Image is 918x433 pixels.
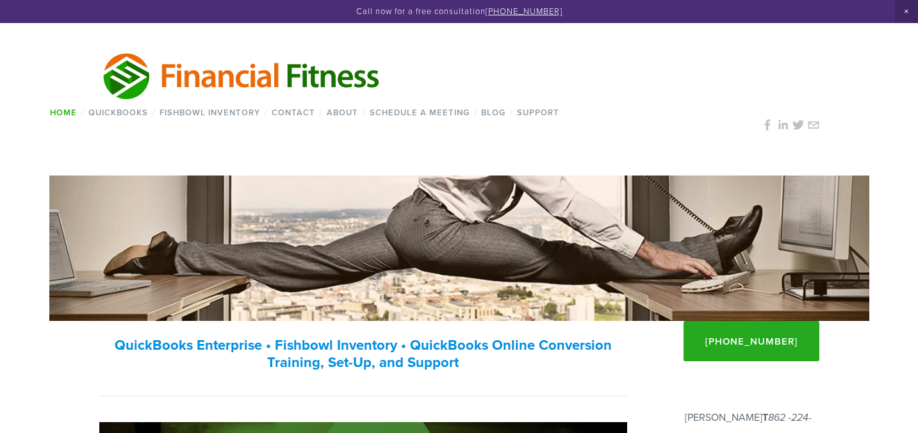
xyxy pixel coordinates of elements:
[156,103,265,122] a: Fishbowl Inventory
[684,321,819,361] a: [PHONE_NUMBER]
[513,103,564,122] a: Support
[99,48,382,103] img: Financial Fitness Consulting
[366,103,474,122] a: Schedule a Meeting
[762,410,768,425] strong: T
[268,103,320,122] a: Contact
[99,233,820,264] h1: Your trusted Quickbooks, Fishbowl, and inventory expert.
[323,103,363,122] a: About
[25,6,893,17] p: Call now for a free consultation
[81,106,85,118] span: /
[486,5,562,17] a: [PHONE_NUMBER]
[474,106,477,118] span: /
[510,106,513,118] span: /
[363,106,366,118] span: /
[152,106,156,118] span: /
[46,103,81,122] a: Home
[320,106,323,118] span: /
[85,103,152,122] a: QuickBooks
[265,106,268,118] span: /
[477,103,510,122] a: Blog
[115,334,616,372] strong: QuickBooks Enterprise • Fishbowl Inventory • QuickBooks Online Conversion Training, Set-Up, and S...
